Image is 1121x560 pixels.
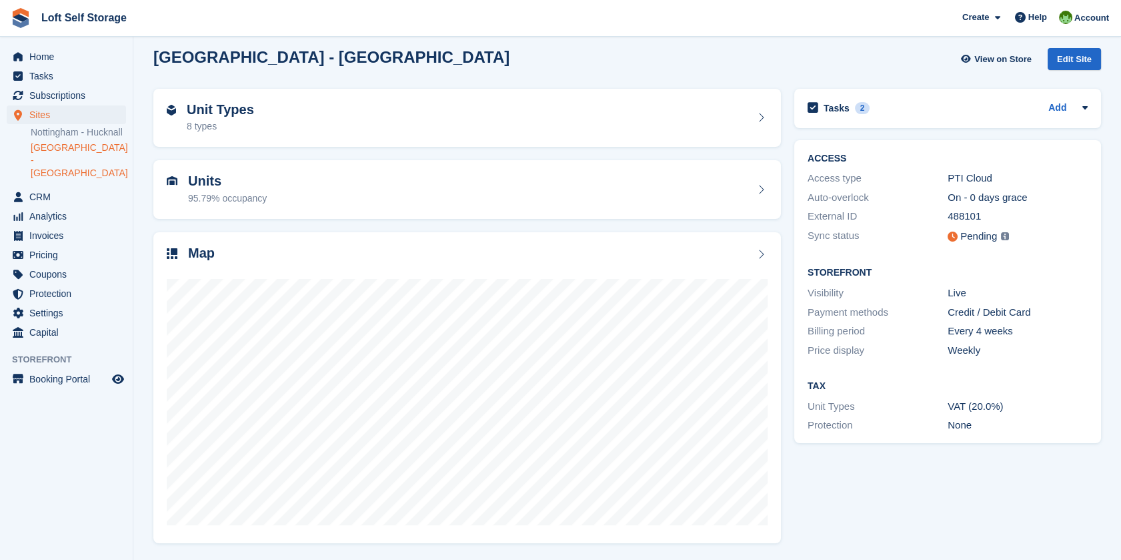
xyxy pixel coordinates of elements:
a: Add [1048,101,1066,116]
span: Storefront [12,353,133,366]
span: Create [962,11,989,24]
img: unit-type-icn-2b2737a686de81e16bb02015468b77c625bbabd49415b5ef34ead5e3b44a266d.svg [167,105,176,115]
div: None [948,418,1088,433]
span: Coupons [29,265,109,284]
div: Unit Types [808,399,948,414]
h2: Storefront [808,268,1088,278]
a: menu [7,323,126,342]
span: Home [29,47,109,66]
span: Account [1074,11,1109,25]
div: 95.79% occupancy [188,192,267,206]
div: Every 4 weeks [948,324,1088,339]
h2: Unit Types [187,102,254,117]
div: Live [948,286,1088,301]
h2: Units [188,174,267,189]
img: icon-info-grey-7440780725fd019a000dd9b08b2336e03edf1995a4989e88bcd33f0948082b44.svg [1001,232,1009,240]
a: menu [7,86,126,105]
a: menu [7,265,126,284]
a: Unit Types 8 types [153,89,781,148]
a: menu [7,246,126,264]
span: Analytics [29,207,109,226]
a: menu [7,188,126,206]
div: Edit Site [1048,48,1101,70]
span: Subscriptions [29,86,109,105]
img: stora-icon-8386f47178a22dfd0bd8f6a31ec36ba5ce8667c1dd55bd0f319d3a0aa187defe.svg [11,8,31,28]
h2: [GEOGRAPHIC_DATA] - [GEOGRAPHIC_DATA] [153,48,509,66]
div: Credit / Debit Card [948,305,1088,320]
img: James Johnson [1059,11,1072,24]
h2: Tax [808,381,1088,392]
div: External ID [808,209,948,224]
div: 2 [855,102,870,114]
span: Invoices [29,226,109,245]
h2: ACCESS [808,154,1088,164]
a: [GEOGRAPHIC_DATA] - [GEOGRAPHIC_DATA] [31,142,126,180]
div: Weekly [948,343,1088,358]
a: menu [7,105,126,124]
a: menu [7,67,126,85]
a: Units 95.79% occupancy [153,160,781,219]
img: map-icn-33ee37083ee616e46c38cad1a60f524a97daa1e2b2c8c0bc3eb3415660979fc1.svg [167,248,177,259]
h2: Tasks [824,102,850,114]
div: VAT (20.0%) [948,399,1088,414]
a: Map [153,232,781,544]
a: menu [7,226,126,245]
span: CRM [29,188,109,206]
a: View on Store [959,48,1037,70]
span: Protection [29,284,109,303]
span: Help [1028,11,1047,24]
span: Capital [29,323,109,342]
div: Payment methods [808,305,948,320]
div: 8 types [187,119,254,133]
img: unit-icn-7be61d7bf1b0ce9d3e12c5938cc71ed9869f7b940bace4675aadf7bd6d80202e.svg [167,176,177,186]
a: Edit Site [1048,48,1101,75]
div: Billing period [808,324,948,339]
div: 488101 [948,209,1088,224]
div: Protection [808,418,948,433]
a: Preview store [110,371,126,387]
a: menu [7,304,126,322]
div: PTI Cloud [948,171,1088,186]
span: Sites [29,105,109,124]
span: Booking Portal [29,370,109,388]
a: menu [7,47,126,66]
span: Settings [29,304,109,322]
h2: Map [188,246,215,261]
div: On - 0 days grace [948,190,1088,206]
span: View on Store [974,53,1032,66]
div: Pending [960,229,997,244]
a: menu [7,207,126,226]
div: Sync status [808,228,948,245]
div: Price display [808,343,948,358]
div: Auto-overlock [808,190,948,206]
a: Nottingham - Hucknall [31,126,126,139]
a: menu [7,284,126,303]
div: Visibility [808,286,948,301]
a: Loft Self Storage [36,7,132,29]
span: Tasks [29,67,109,85]
span: Pricing [29,246,109,264]
a: menu [7,370,126,388]
div: Access type [808,171,948,186]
